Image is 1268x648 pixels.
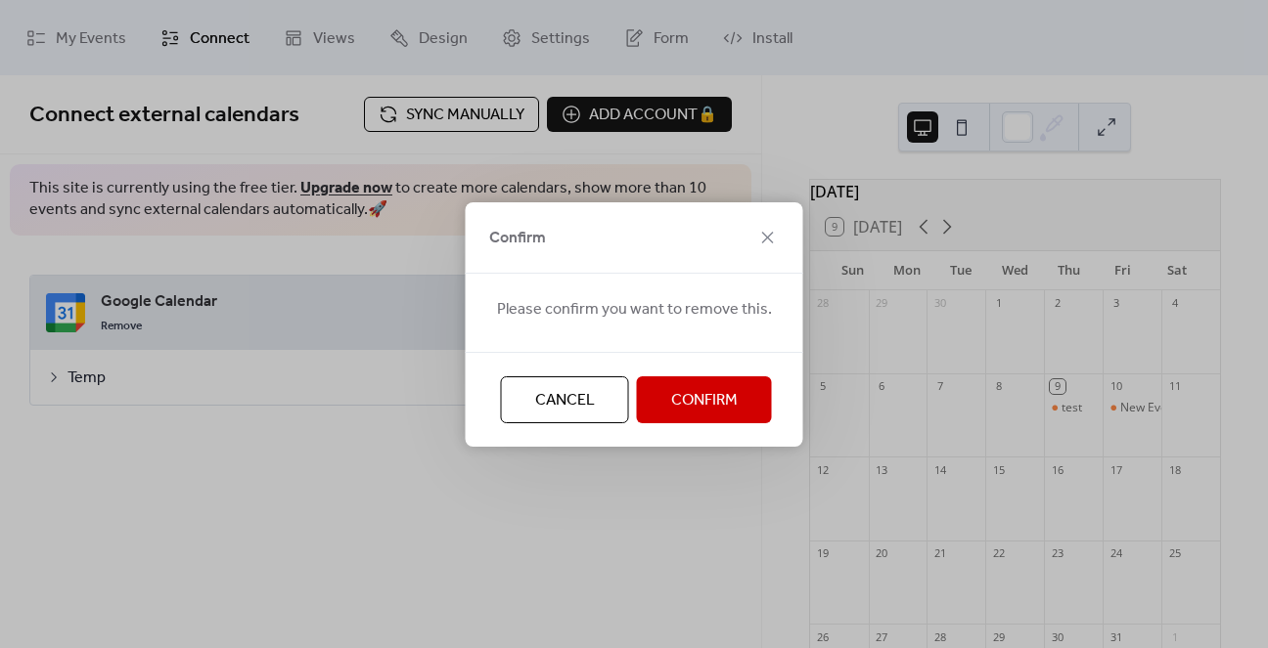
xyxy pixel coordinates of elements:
[489,227,546,250] span: Confirm
[497,298,772,322] span: Please confirm you want to remove this.
[637,376,772,423] button: Confirm
[535,389,595,412] span: Cancel
[671,389,738,412] span: Confirm
[501,376,629,423] button: Cancel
